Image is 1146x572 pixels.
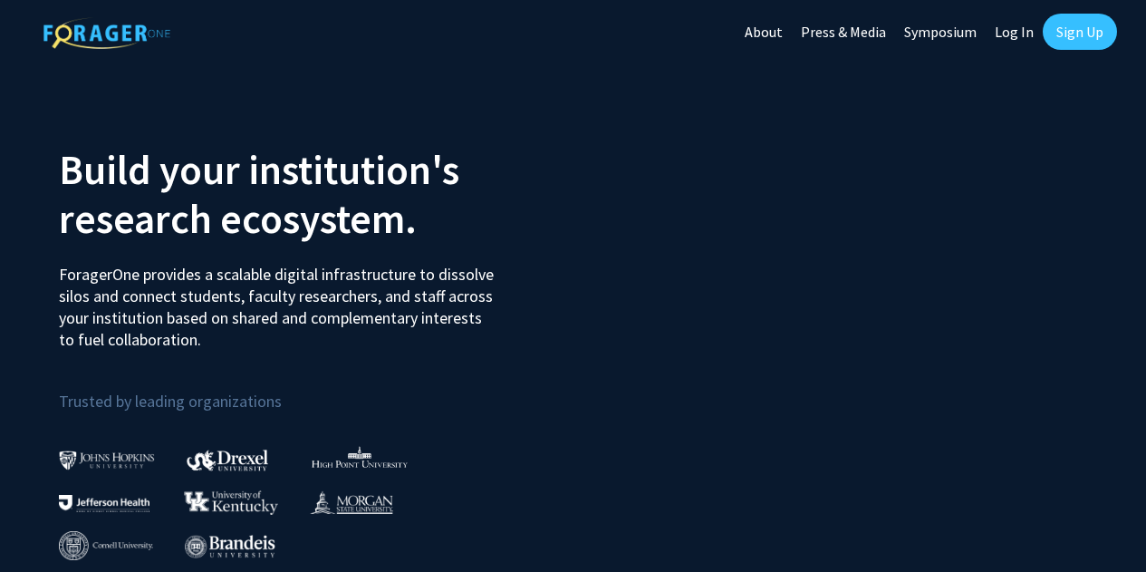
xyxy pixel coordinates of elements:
[185,535,275,557] img: Brandeis University
[312,446,408,468] img: High Point University
[59,495,149,512] img: Thomas Jefferson University
[310,490,393,514] img: Morgan State University
[59,531,153,561] img: Cornell University
[59,250,499,351] p: ForagerOne provides a scalable digital infrastructure to dissolve silos and connect students, fac...
[59,451,155,470] img: Johns Hopkins University
[59,365,560,415] p: Trusted by leading organizations
[1043,14,1117,50] a: Sign Up
[59,145,560,243] h2: Build your institution's research ecosystem.
[184,490,278,515] img: University of Kentucky
[187,450,268,470] img: Drexel University
[43,17,170,49] img: ForagerOne Logo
